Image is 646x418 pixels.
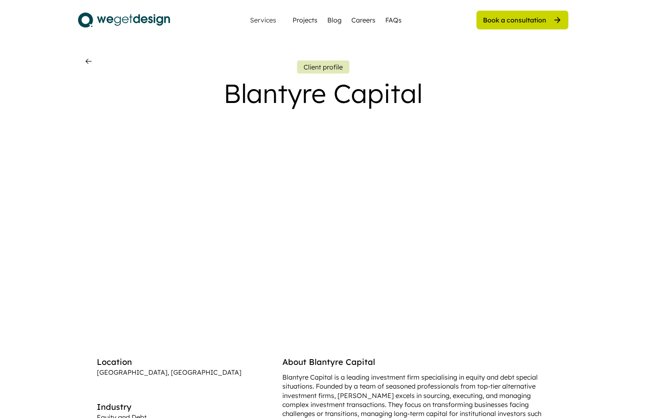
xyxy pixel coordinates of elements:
[78,10,170,30] img: logo.svg
[293,15,317,25] a: Projects
[327,15,342,25] a: Blog
[483,16,546,25] div: Book a consultation
[351,15,376,25] a: Careers
[282,356,375,368] div: About Blantyre Capital
[97,368,241,377] div: [GEOGRAPHIC_DATA], [GEOGRAPHIC_DATA]
[224,78,422,109] div: Blantyre Capital
[297,60,349,74] button: Client profile
[97,401,132,413] div: Industry
[97,356,132,368] div: Location
[385,15,402,25] a: FAQs
[247,17,279,23] div: Services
